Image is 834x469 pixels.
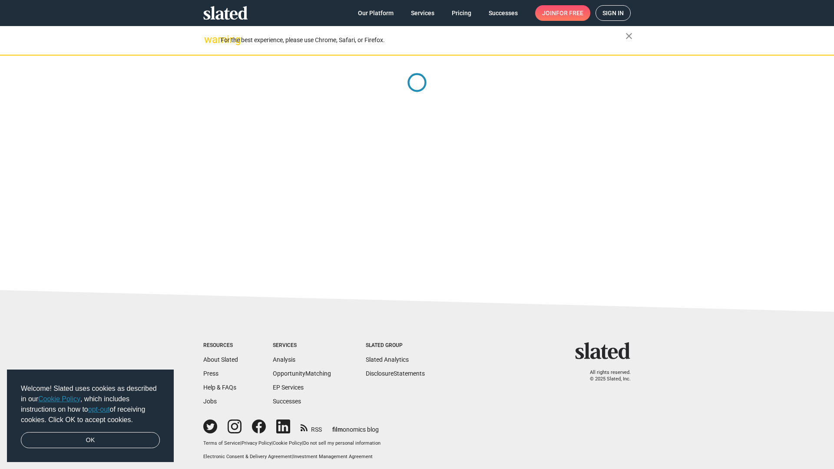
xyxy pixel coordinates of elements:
[292,454,293,459] span: |
[203,440,240,446] a: Terms of Service
[366,342,425,349] div: Slated Group
[242,440,271,446] a: Privacy Policy
[203,356,238,363] a: About Slated
[273,384,304,391] a: EP Services
[332,426,343,433] span: film
[366,370,425,377] a: DisclosureStatements
[38,395,80,403] a: Cookie Policy
[273,370,331,377] a: OpportunityMatching
[602,6,624,20] span: Sign in
[203,398,217,405] a: Jobs
[240,440,242,446] span: |
[411,5,434,21] span: Services
[556,5,583,21] span: for free
[88,406,110,413] a: opt-out
[624,31,634,41] mat-icon: close
[445,5,478,21] a: Pricing
[535,5,590,21] a: Joinfor free
[271,440,273,446] span: |
[596,5,631,21] a: Sign in
[452,5,471,21] span: Pricing
[273,440,302,446] a: Cookie Policy
[301,420,322,434] a: RSS
[581,370,631,382] p: All rights reserved. © 2025 Slated, Inc.
[273,398,301,405] a: Successes
[366,356,409,363] a: Slated Analytics
[273,356,295,363] a: Analysis
[7,370,174,462] div: cookieconsent
[358,5,394,21] span: Our Platform
[203,370,218,377] a: Press
[293,454,373,459] a: Investment Management Agreement
[221,34,625,46] div: For the best experience, please use Chrome, Safari, or Firefox.
[482,5,525,21] a: Successes
[332,419,379,434] a: filmonomics blog
[21,383,160,425] span: Welcome! Slated uses cookies as described in our , which includes instructions on how to of recei...
[351,5,400,21] a: Our Platform
[303,440,381,447] button: Do not sell my personal information
[21,432,160,449] a: dismiss cookie message
[204,34,215,45] mat-icon: warning
[273,342,331,349] div: Services
[302,440,303,446] span: |
[404,5,441,21] a: Services
[203,384,236,391] a: Help & FAQs
[203,454,292,459] a: Electronic Consent & Delivery Agreement
[203,342,238,349] div: Resources
[542,5,583,21] span: Join
[489,5,518,21] span: Successes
